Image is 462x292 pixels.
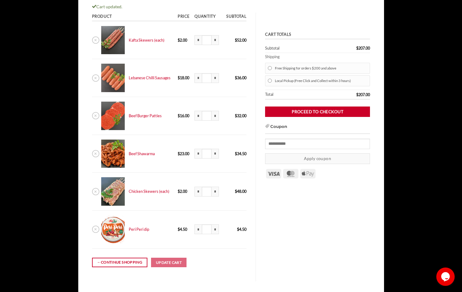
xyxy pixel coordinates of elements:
bdi: 34.50 [235,151,246,156]
span: $ [178,189,180,194]
span: $ [178,151,180,156]
span: $ [235,38,237,43]
span: $ [178,38,180,43]
a: Lebanese Chilli Sausages [129,75,171,80]
bdi: 36.00 [235,75,246,80]
input: Product quantity [202,35,212,45]
a: Remove Peri Peri dip from cart [92,226,99,233]
bdi: 4.50 [237,227,246,232]
a: Peri Peri dip [129,227,149,232]
img: Cart [101,215,125,244]
a: Proceed to checkout [265,107,370,117]
th: Subtotal [265,44,319,53]
a: Continue shopping [92,258,147,267]
bdi: 2.00 [178,189,187,194]
input: Reduce quantity of Lebanese Chilli Sausages [194,73,202,83]
a: Remove Beef Burger Patties from cart [92,112,99,119]
input: Reduce quantity of Chicken Skewers (each) [194,187,202,197]
bdi: 23.00 [178,151,189,156]
button: Update cart [151,258,187,268]
span: $ [235,75,237,80]
img: Cart [101,177,125,206]
span: ← [97,259,101,265]
input: Product quantity [202,111,212,121]
input: Reduce quantity of Beef Shawarma [194,149,202,159]
input: Increase quantity of Peri Peri dip [212,224,219,234]
th: Product [92,13,176,21]
span: $ [178,113,180,118]
input: Product quantity [202,73,212,83]
div: Cart updated. [92,3,370,10]
th: Total [265,90,319,100]
div: Payment icons [265,168,316,178]
th: Price [176,13,193,21]
span: $ [235,189,237,194]
bdi: 18.00 [178,75,189,80]
span: $ [178,227,180,232]
span: $ [178,75,180,80]
img: Cart [101,64,125,92]
bdi: 4.50 [178,227,187,232]
input: Product quantity [202,149,212,159]
span: $ [237,227,239,232]
bdi: 32.00 [235,113,246,118]
label: Free Shipping for orders $200 and above [275,64,368,72]
input: Reduce quantity of Peri Peri dip [194,224,202,234]
button: Apply coupon [265,153,370,164]
a: Beef Shawarma [129,151,155,156]
h3: Coupon [265,123,370,134]
th: Quantity [193,13,223,21]
input: Product quantity [202,224,212,234]
bdi: 2.00 [178,38,187,43]
a: Remove Chicken Skewers (each) from cart [92,188,99,195]
input: Increase quantity of Beef Shawarma [212,149,219,159]
a: Beef Burger Patties [129,113,162,118]
span: $ [235,151,237,156]
input: Increase quantity of Beef Burger Patties [212,111,219,121]
th: Subtotal [223,13,247,21]
img: Cart [101,102,125,130]
bdi: 52.00 [235,38,246,43]
span: $ [235,113,237,118]
input: Increase quantity of Chicken Skewers (each) [212,187,219,197]
img: Cart [101,140,125,168]
input: Increase quantity of Lebanese Chilli Sausages [212,73,219,83]
input: Product quantity [202,187,212,197]
a: Remove Beef Shawarma from cart [92,150,99,157]
label: Local Pickup (Free Click and Collect within 3 hours) [275,77,368,85]
input: Reduce quantity of Kafta Skewers (each) [194,35,202,45]
iframe: chat widget [436,268,456,286]
bdi: 16.00 [178,113,189,118]
th: Cart totals [265,31,370,39]
th: Shipping [265,53,370,61]
img: Cart [101,26,125,54]
bdi: 48.00 [235,189,246,194]
input: Increase quantity of Kafta Skewers (each) [212,35,219,45]
input: Reduce quantity of Beef Burger Patties [194,111,202,121]
a: Chicken Skewers (each) [129,189,169,194]
bdi: 207.00 [356,46,370,51]
a: Kafta Skewers (each) [129,38,164,43]
a: Remove Kafta Skewers (each) from cart [92,36,99,44]
a: Remove Lebanese Chilli Sausages from cart [92,74,99,82]
span: $ [356,92,358,97]
span: $ [356,46,358,51]
bdi: 207.00 [356,92,370,97]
